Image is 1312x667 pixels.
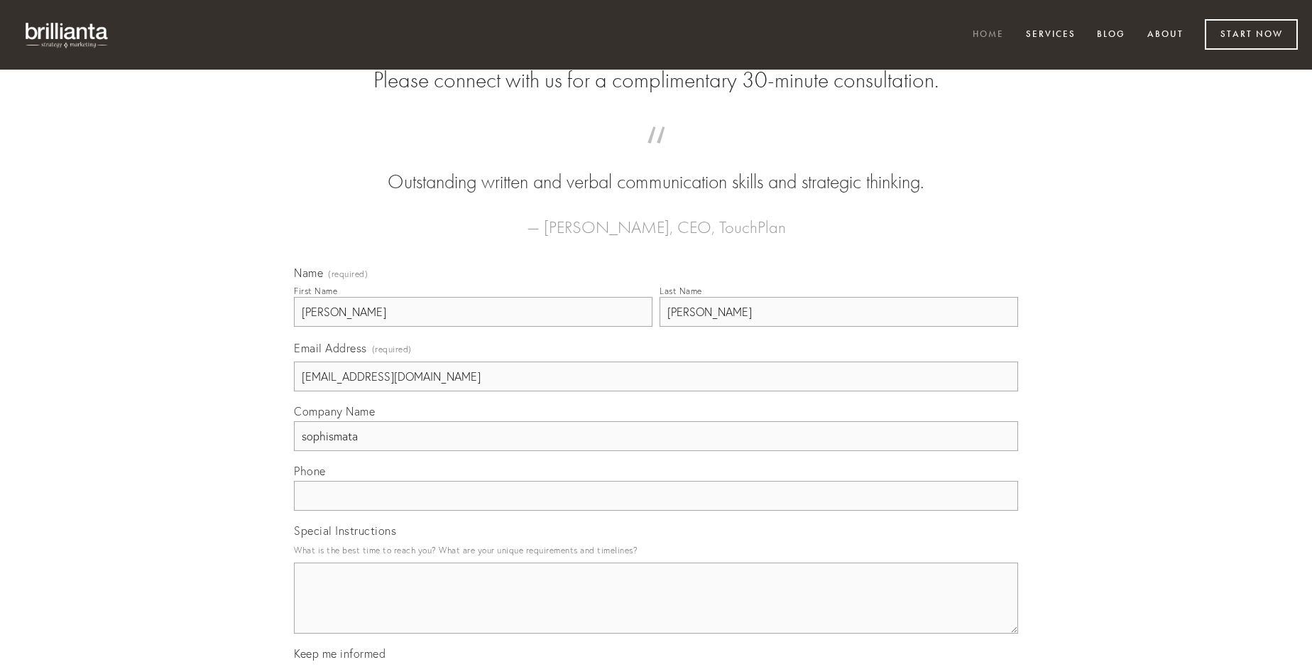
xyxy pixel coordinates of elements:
[294,524,396,538] span: Special Instructions
[294,286,337,296] div: First Name
[14,14,121,55] img: brillianta - research, strategy, marketing
[1088,23,1135,47] a: Blog
[317,141,995,168] span: “
[294,341,367,355] span: Email Address
[294,67,1018,94] h2: Please connect with us for a complimentary 30-minute consultation.
[317,141,995,196] blockquote: Outstanding written and verbal communication skills and strategic thinking.
[963,23,1013,47] a: Home
[294,464,326,478] span: Phone
[294,541,1018,560] p: What is the best time to reach you? What are your unique requirements and timelines?
[294,266,323,280] span: Name
[328,270,368,278] span: (required)
[317,196,995,242] figcaption: — [PERSON_NAME], CEO, TouchPlan
[294,646,386,661] span: Keep me informed
[294,404,375,418] span: Company Name
[1017,23,1085,47] a: Services
[372,340,412,359] span: (required)
[660,286,702,296] div: Last Name
[1205,19,1298,50] a: Start Now
[1138,23,1193,47] a: About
